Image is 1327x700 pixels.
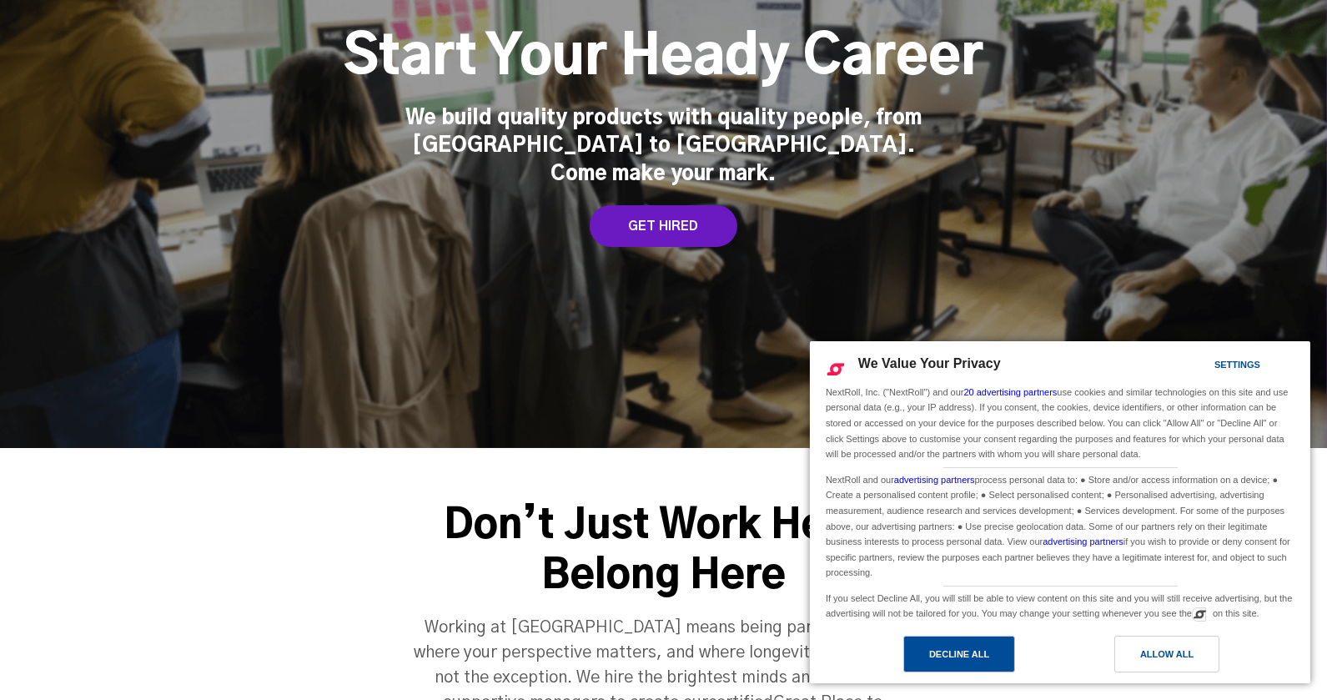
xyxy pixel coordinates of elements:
[1185,351,1225,382] a: Settings
[822,468,1298,582] div: NextRoll and our process personal data to: ● Store and/or access information on a device; ● Creat...
[929,645,989,663] div: Decline All
[405,105,922,189] div: We build quality products with quality people, from [GEOGRAPHIC_DATA] to [GEOGRAPHIC_DATA]. Come ...
[858,356,1001,370] span: We Value Your Privacy
[894,475,975,485] a: advertising partners
[1214,355,1260,374] div: Settings
[1043,536,1123,546] a: advertising partners
[822,587,1298,623] div: If you select Decline All, you will still be able to view content on this site and you will still...
[964,387,1058,397] a: 20 advertising partners
[820,636,1060,681] a: Decline All
[1060,636,1300,681] a: Allow All
[1140,645,1194,663] div: Allow All
[374,501,954,602] h3: Don’t Just Work Here, Belong Here
[590,205,737,247] a: GET HIRED
[822,383,1298,464] div: NextRoll, Inc. ("NextRoll") and our use cookies and similar technologies on this site and use per...
[344,25,983,92] h1: Start Your Heady Career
